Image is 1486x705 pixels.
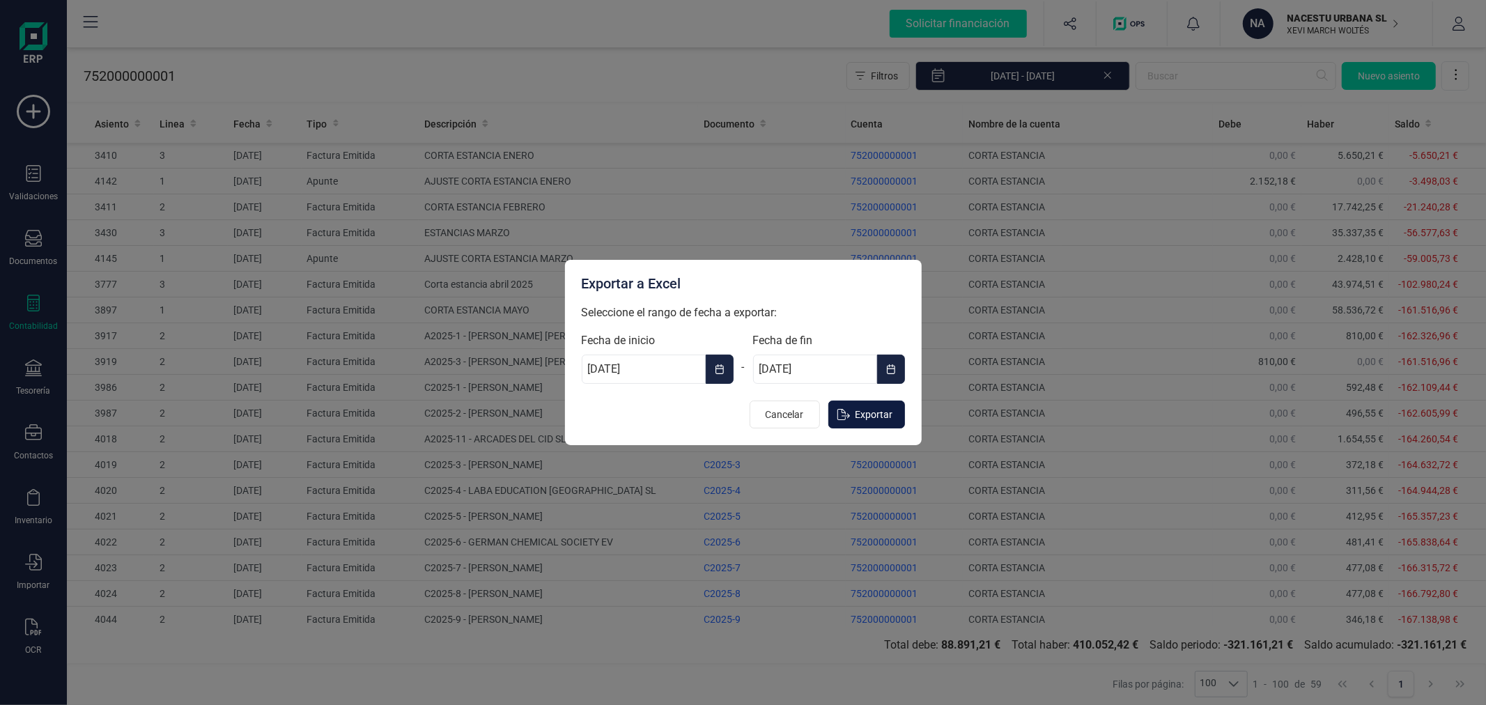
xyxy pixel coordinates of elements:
[828,401,905,428] button: Exportar
[877,355,905,384] button: Choose Date
[582,274,905,293] div: Exportar a Excel
[582,332,734,349] label: Fecha de inicio
[734,350,753,384] div: -
[582,304,905,321] p: Seleccione el rango de fecha a exportar:
[706,355,734,384] button: Choose Date
[766,408,804,421] span: Cancelar
[750,401,820,428] button: Cancelar
[582,355,706,384] input: dd/mm/aaaa
[753,355,877,384] input: dd/mm/aaaa
[753,332,905,349] label: Fecha de fin
[856,408,893,421] span: Exportar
